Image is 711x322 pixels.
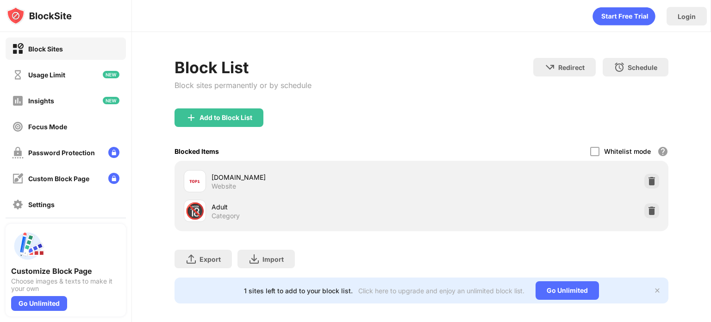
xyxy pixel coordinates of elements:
[12,69,24,81] img: time-usage-off.svg
[12,199,24,210] img: settings-off.svg
[12,147,24,158] img: password-protection-off.svg
[358,287,524,295] div: Click here to upgrade and enjoy an unlimited block list.
[558,63,585,71] div: Redirect
[28,45,63,53] div: Block Sites
[200,114,252,121] div: Add to Block List
[108,173,119,184] img: lock-menu.svg
[175,147,219,155] div: Blocked Items
[28,201,55,208] div: Settings
[12,43,24,55] img: block-on.svg
[11,266,120,276] div: Customize Block Page
[28,149,95,157] div: Password Protection
[678,13,696,20] div: Login
[200,255,221,263] div: Export
[28,71,65,79] div: Usage Limit
[654,287,661,294] img: x-button.svg
[212,202,421,212] div: Adult
[12,95,24,107] img: insights-off.svg
[103,97,119,104] img: new-icon.svg
[11,278,120,292] div: Choose images & texts to make it your own
[212,172,421,182] div: [DOMAIN_NAME]
[628,63,657,71] div: Schedule
[175,81,312,90] div: Block sites permanently or by schedule
[536,281,599,300] div: Go Unlimited
[6,6,72,25] img: logo-blocksite.svg
[212,212,240,220] div: Category
[175,58,312,77] div: Block List
[28,97,54,105] div: Insights
[12,121,24,133] img: focus-off.svg
[185,202,205,221] div: 🔞
[262,255,284,263] div: Import
[103,71,119,78] img: new-icon.svg
[604,147,651,155] div: Whitelist mode
[189,176,200,187] img: favicons
[12,173,24,184] img: customize-block-page-off.svg
[28,123,67,131] div: Focus Mode
[11,229,44,263] img: push-custom-page.svg
[28,175,89,183] div: Custom Block Page
[212,182,236,190] div: Website
[244,287,353,295] div: 1 sites left to add to your block list.
[11,296,67,311] div: Go Unlimited
[592,7,655,25] div: animation
[108,147,119,158] img: lock-menu.svg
